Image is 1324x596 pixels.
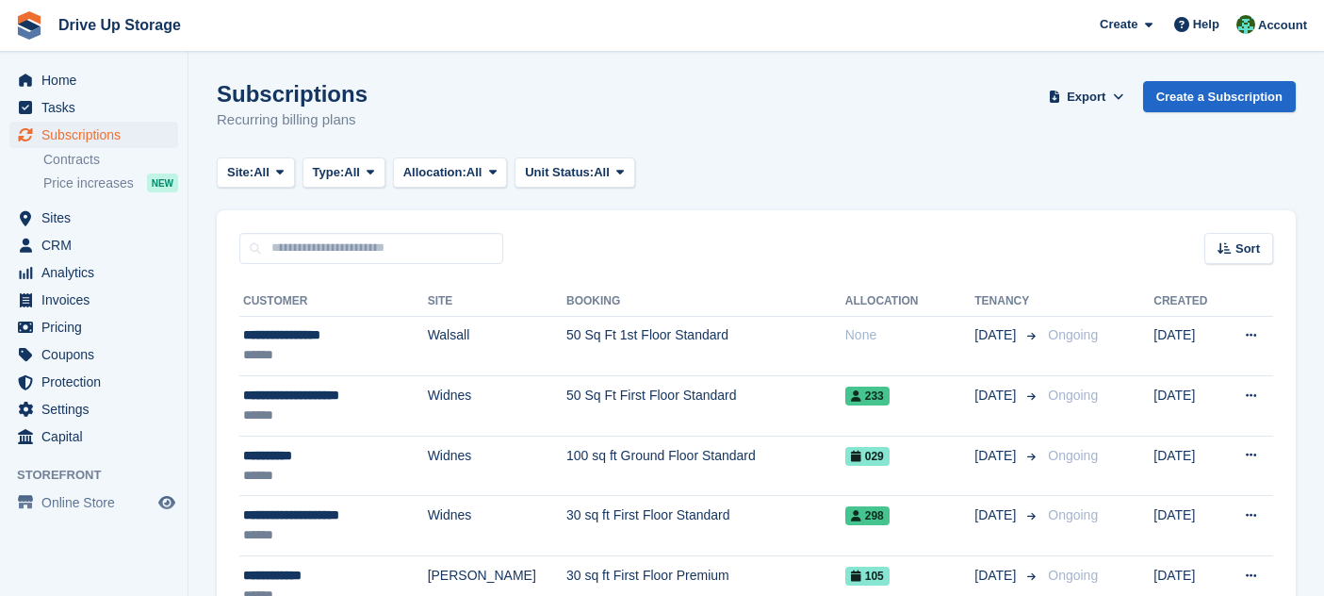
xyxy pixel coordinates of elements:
[217,109,368,131] p: Recurring billing plans
[1153,496,1222,556] td: [DATE]
[845,567,890,586] span: 105
[1048,507,1098,522] span: Ongoing
[1153,376,1222,437] td: [DATE]
[525,163,594,182] span: Unit Status:
[253,163,270,182] span: All
[43,173,178,193] a: Price increases NEW
[845,325,975,345] div: None
[974,505,1020,525] span: [DATE]
[845,387,890,406] span: 233
[428,376,566,437] td: Widnes
[9,369,178,395] a: menu
[566,287,845,317] th: Booking
[9,205,178,231] a: menu
[17,466,188,485] span: Storefront
[1048,568,1098,583] span: Ongoing
[428,496,566,556] td: Widnes
[9,259,178,286] a: menu
[566,436,845,496] td: 100 sq ft Ground Floor Standard
[9,67,178,93] a: menu
[51,9,188,41] a: Drive Up Storage
[1153,287,1222,317] th: Created
[217,81,368,107] h1: Subscriptions
[313,163,345,182] span: Type:
[41,205,155,231] span: Sites
[974,446,1020,466] span: [DATE]
[344,163,360,182] span: All
[1258,16,1307,35] span: Account
[43,174,134,192] span: Price increases
[41,232,155,258] span: CRM
[428,316,566,376] td: Walsall
[403,163,466,182] span: Allocation:
[41,423,155,450] span: Capital
[41,94,155,121] span: Tasks
[9,232,178,258] a: menu
[9,94,178,121] a: menu
[428,287,566,317] th: Site
[566,376,845,437] td: 50 Sq Ft First Floor Standard
[155,491,178,514] a: Preview store
[1048,388,1098,403] span: Ongoing
[302,157,385,189] button: Type: All
[515,157,634,189] button: Unit Status: All
[566,316,845,376] td: 50 Sq Ft 1st Floor Standard
[43,151,178,169] a: Contracts
[1067,88,1105,107] span: Export
[974,386,1020,406] span: [DATE]
[1193,15,1219,34] span: Help
[9,423,178,450] a: menu
[1048,327,1098,342] span: Ongoing
[1153,316,1222,376] td: [DATE]
[1100,15,1137,34] span: Create
[41,369,155,395] span: Protection
[239,287,428,317] th: Customer
[845,447,890,466] span: 029
[9,287,178,313] a: menu
[428,436,566,496] td: Widnes
[466,163,482,182] span: All
[41,396,155,422] span: Settings
[41,67,155,93] span: Home
[9,122,178,148] a: menu
[41,489,155,516] span: Online Store
[974,566,1020,586] span: [DATE]
[566,496,845,556] td: 30 sq ft First Floor Standard
[41,287,155,313] span: Invoices
[594,163,610,182] span: All
[1236,15,1255,34] img: Camille
[845,506,890,525] span: 298
[9,489,178,516] a: menu
[393,157,508,189] button: Allocation: All
[41,122,155,148] span: Subscriptions
[15,11,43,40] img: stora-icon-8386f47178a22dfd0bd8f6a31ec36ba5ce8667c1dd55bd0f319d3a0aa187defe.svg
[1045,81,1128,112] button: Export
[227,163,253,182] span: Site:
[41,341,155,368] span: Coupons
[974,325,1020,345] span: [DATE]
[1143,81,1296,112] a: Create a Subscription
[217,157,295,189] button: Site: All
[9,341,178,368] a: menu
[147,174,178,192] div: NEW
[974,287,1040,317] th: Tenancy
[845,287,975,317] th: Allocation
[1235,240,1260,258] span: Sort
[1048,448,1098,463] span: Ongoing
[1153,436,1222,496] td: [DATE]
[9,314,178,340] a: menu
[41,259,155,286] span: Analytics
[41,314,155,340] span: Pricing
[9,396,178,422] a: menu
